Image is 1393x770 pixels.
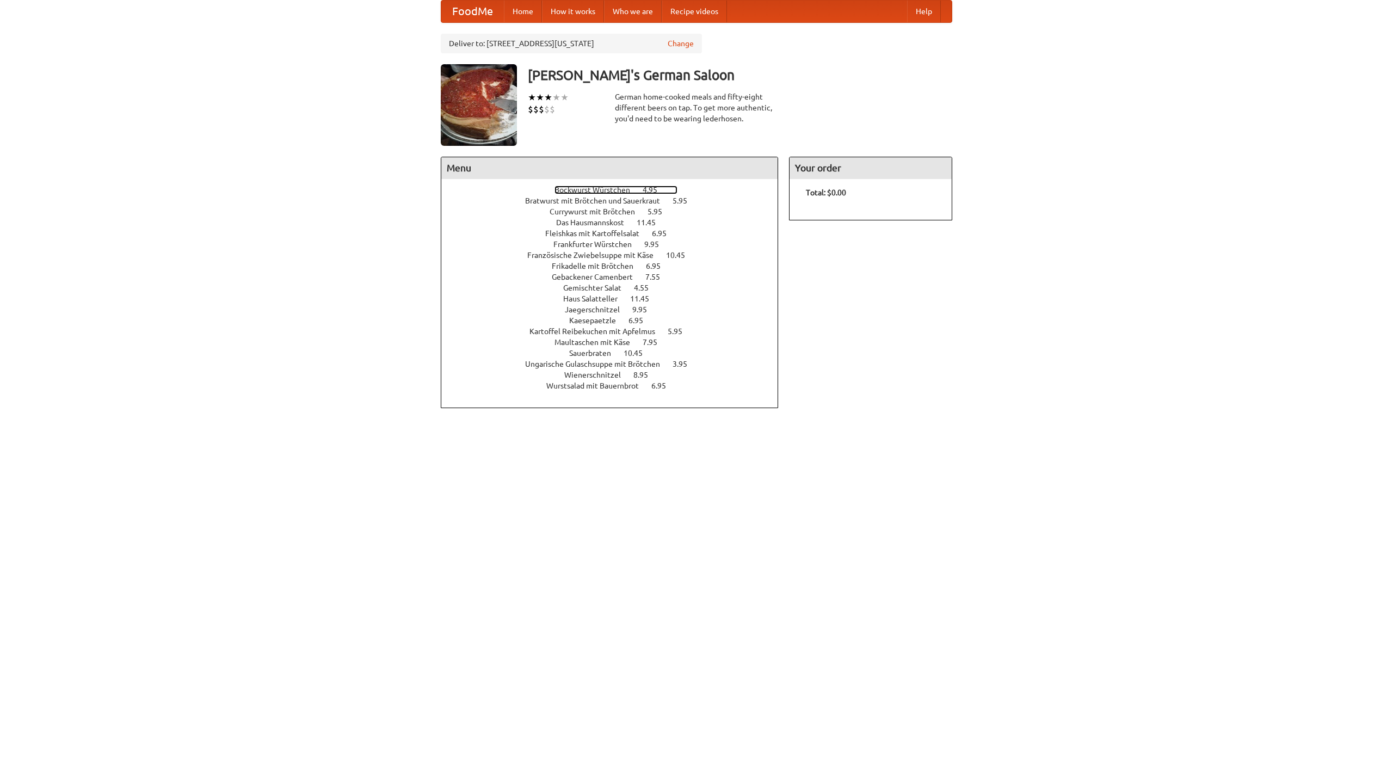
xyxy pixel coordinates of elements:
[550,103,555,115] li: $
[806,188,846,197] b: Total: $0.00
[643,338,668,347] span: 7.95
[552,262,681,270] a: Frikadelle mit Brötchen 6.95
[553,240,643,249] span: Frankfurter Würstchen
[441,157,778,179] h4: Menu
[673,196,698,205] span: 5.95
[565,305,667,314] a: Jaegerschnitzel 9.95
[604,1,662,22] a: Who we are
[536,91,544,103] li: ★
[563,294,669,303] a: Haus Salatteller 11.45
[525,360,707,368] a: Ungarische Gulaschsuppe mit Brötchen 3.95
[525,196,671,205] span: Bratwurst mit Brötchen und Sauerkraut
[553,240,679,249] a: Frankfurter Würstchen 9.95
[563,284,669,292] a: Gemischter Salat 4.55
[527,251,705,260] a: Französische Zwiebelsuppe mit Käse 10.45
[544,103,550,115] li: $
[564,371,668,379] a: Wienerschnitzel 8.95
[539,103,544,115] li: $
[569,349,663,358] a: Sauerbraten 10.45
[563,294,628,303] span: Haus Salatteller
[545,229,650,238] span: Fleishkas mit Kartoffelsalat
[645,273,671,281] span: 7.55
[560,91,569,103] li: ★
[525,196,707,205] a: Bratwurst mit Brötchen und Sauerkraut 5.95
[441,64,517,146] img: angular.jpg
[554,338,641,347] span: Maultaschen mit Käse
[630,294,660,303] span: 11.45
[552,91,560,103] li: ★
[546,381,686,390] a: Wurstsalad mit Bauernbrot 6.95
[529,327,666,336] span: Kartoffel Reibekuchen mit Apfelmus
[668,38,694,49] a: Change
[556,218,676,227] a: Das Hausmannskost 11.45
[529,327,702,336] a: Kartoffel Reibekuchen mit Apfelmus 5.95
[552,273,644,281] span: Gebackener Camenbert
[563,284,632,292] span: Gemischter Salat
[790,157,952,179] h4: Your order
[550,207,682,216] a: Currywurst mit Brötchen 5.95
[554,338,677,347] a: Maultaschen mit Käse 7.95
[441,34,702,53] div: Deliver to: [STREET_ADDRESS][US_STATE]
[550,207,646,216] span: Currywurst mit Brötchen
[662,1,727,22] a: Recipe videos
[441,1,504,22] a: FoodMe
[569,349,622,358] span: Sauerbraten
[646,262,671,270] span: 6.95
[528,64,952,86] h3: [PERSON_NAME]'s German Saloon
[554,186,677,194] a: Bockwurst Würstchen 4.95
[552,262,644,270] span: Frikadelle mit Brötchen
[528,103,533,115] li: $
[615,91,778,124] div: German home-cooked meals and fifty-eight different beers on tap. To get more authentic, you'd nee...
[542,1,604,22] a: How it works
[504,1,542,22] a: Home
[673,360,698,368] span: 3.95
[632,305,658,314] span: 9.95
[527,251,664,260] span: Französische Zwiebelsuppe mit Käse
[637,218,667,227] span: 11.45
[652,229,677,238] span: 6.95
[634,284,659,292] span: 4.55
[907,1,941,22] a: Help
[648,207,673,216] span: 5.95
[552,273,680,281] a: Gebackener Camenbert 7.55
[644,240,670,249] span: 9.95
[545,229,687,238] a: Fleishkas mit Kartoffelsalat 6.95
[628,316,654,325] span: 6.95
[544,91,552,103] li: ★
[668,327,693,336] span: 5.95
[624,349,654,358] span: 10.45
[666,251,696,260] span: 10.45
[554,186,641,194] span: Bockwurst Würstchen
[569,316,627,325] span: Kaesepaetzle
[651,381,677,390] span: 6.95
[546,381,650,390] span: Wurstsalad mit Bauernbrot
[633,371,659,379] span: 8.95
[528,91,536,103] li: ★
[525,360,671,368] span: Ungarische Gulaschsuppe mit Brötchen
[565,305,631,314] span: Jaegerschnitzel
[533,103,539,115] li: $
[569,316,663,325] a: Kaesepaetzle 6.95
[556,218,635,227] span: Das Hausmannskost
[564,371,632,379] span: Wienerschnitzel
[643,186,668,194] span: 4.95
